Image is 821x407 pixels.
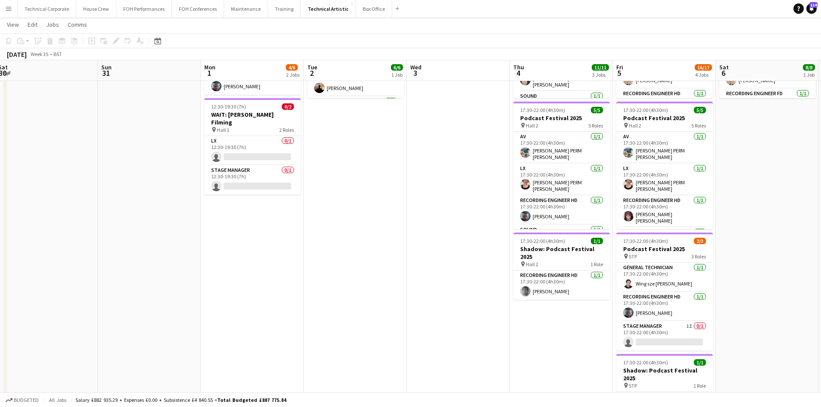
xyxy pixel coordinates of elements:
[224,0,268,17] button: Maintenance
[615,68,623,78] span: 5
[100,68,112,78] span: 31
[623,359,668,366] span: 17:30-22:00 (4h30m)
[526,122,538,129] span: Hall 2
[282,103,294,110] span: 0/2
[204,98,301,195] app-job-card: 12:30-19:30 (7h)0/2WAIT: [PERSON_NAME] Filming Hall 12 RolesLX0/112:30-19:30 (7h) Stage Manager0/...
[391,71,403,78] div: 1 Job
[513,164,610,196] app-card-role: LX1/117:30-22:00 (4h30m)[PERSON_NAME] PERM [PERSON_NAME]
[356,0,392,17] button: Box Office
[306,68,317,78] span: 2
[53,51,62,57] div: BST
[520,238,565,244] span: 17:30-22:00 (4h30m)
[806,3,817,14] a: 114
[809,2,818,8] span: 114
[47,397,68,403] span: All jobs
[217,127,229,133] span: Hall 1
[3,19,22,30] a: View
[14,397,39,403] span: Budgeted
[513,225,610,254] app-card-role: Sound1/1
[616,102,713,229] app-job-card: 17:30-22:00 (4h30m)5/5Podcast Festival 2025 Hall 25 RolesAV1/117:30-22:00 (4h30m)[PERSON_NAME] PE...
[204,63,215,71] span: Mon
[616,114,713,122] h3: Podcast Festival 2025
[616,292,713,321] app-card-role: Recording Engineer HD1/117:30-22:00 (4h30m)[PERSON_NAME]
[204,136,301,165] app-card-role: LX0/112:30-19:30 (7h)
[307,96,404,128] app-card-role: Recording Engineer HD1/1
[629,253,637,260] span: STP
[513,233,610,300] app-job-card: 17:30-22:00 (4h30m)1/1Shadow: Podcast Festival 2025 Hall 21 RoleRecording Engineer HD1/117:30-22:...
[591,107,603,113] span: 5/5
[616,233,713,351] app-job-card: 17:30-22:00 (4h30m)2/3Podcast Festival 2025 STP3 RolesGeneral Technician1/117:30-22:00 (4h30m)Win...
[43,19,62,30] a: Jobs
[616,132,713,164] app-card-role: AV1/117:30-22:00 (4h30m)[PERSON_NAME] PERM [PERSON_NAME]
[68,21,87,28] span: Comms
[616,63,623,71] span: Fri
[204,165,301,195] app-card-role: Stage Manager0/112:30-19:30 (7h)
[513,245,610,261] h3: Shadow: Podcast Festival 2025
[4,395,40,405] button: Budgeted
[616,196,713,227] app-card-role: Recording Engineer HD1/117:30-22:00 (4h30m)[PERSON_NAME] [PERSON_NAME]
[76,0,116,17] button: House Crew
[204,111,301,126] h3: WAIT: [PERSON_NAME] Filming
[211,103,246,110] span: 12:30-19:30 (7h)
[7,50,27,59] div: [DATE]
[616,321,713,351] app-card-role: Stage Manager1I0/117:30-22:00 (4h30m)
[718,68,729,78] span: 6
[101,63,112,71] span: Sun
[279,127,294,133] span: 2 Roles
[410,63,421,71] span: Wed
[588,122,603,129] span: 5 Roles
[513,114,610,122] h3: Podcast Festival 2025
[719,89,816,118] app-card-role: Recording Engineer FD1/111:30-22:00 (10h30m)
[694,359,706,366] span: 1/1
[526,261,538,267] span: Hall 2
[64,19,91,30] a: Comms
[513,270,610,300] app-card-role: Recording Engineer HD1/117:30-22:00 (4h30m)[PERSON_NAME]
[286,64,298,71] span: 4/6
[719,63,729,71] span: Sat
[616,227,713,257] app-card-role: Sound1/1
[695,64,712,71] span: 16/17
[592,71,609,78] div: 3 Jobs
[75,397,286,403] div: Salary £882 935.29 + Expenses £0.00 + Subsistence £4 840.55 =
[691,253,706,260] span: 3 Roles
[616,263,713,292] app-card-role: General Technician1/117:30-22:00 (4h30m)Wing sze [PERSON_NAME]
[623,238,668,244] span: 17:30-22:00 (4h30m)
[513,196,610,225] app-card-role: Recording Engineer HD1/117:30-22:00 (4h30m)[PERSON_NAME]
[286,71,300,78] div: 2 Jobs
[592,64,609,71] span: 11/11
[512,68,524,78] span: 4
[803,64,815,71] span: 8/8
[409,68,421,78] span: 3
[623,107,668,113] span: 17:30-22:00 (4h30m)
[172,0,224,17] button: FOH Conferences
[513,91,610,121] app-card-role: Sound1/1
[616,245,713,253] h3: Podcast Festival 2025
[694,238,706,244] span: 2/3
[46,21,59,28] span: Jobs
[28,21,37,28] span: Edit
[513,132,610,164] app-card-role: AV1/117:30-22:00 (4h30m)[PERSON_NAME] PERM [PERSON_NAME]
[693,382,706,389] span: 1 Role
[629,382,637,389] span: STP
[268,0,301,17] button: Training
[590,261,603,267] span: 1 Role
[513,63,524,71] span: Thu
[513,102,610,229] app-job-card: 17:30-22:00 (4h30m)5/5Podcast Festival 2025 Hall 25 RolesAV1/117:30-22:00 (4h30m)[PERSON_NAME] PE...
[307,63,317,71] span: Tue
[24,19,41,30] a: Edit
[591,238,603,244] span: 1/1
[18,0,76,17] button: Technical Corporate
[307,67,404,96] app-card-role: LX1/116:30-22:30 (6h)[PERSON_NAME]
[616,367,713,382] h3: Shadow: Podcast Festival 2025
[695,71,712,78] div: 4 Jobs
[616,89,713,121] app-card-role: Recording Engineer HD1/117:30-22:00 (4h30m)
[116,0,172,17] button: FOH Performances
[203,68,215,78] span: 1
[520,107,565,113] span: 17:30-22:00 (4h30m)
[391,64,403,71] span: 6/6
